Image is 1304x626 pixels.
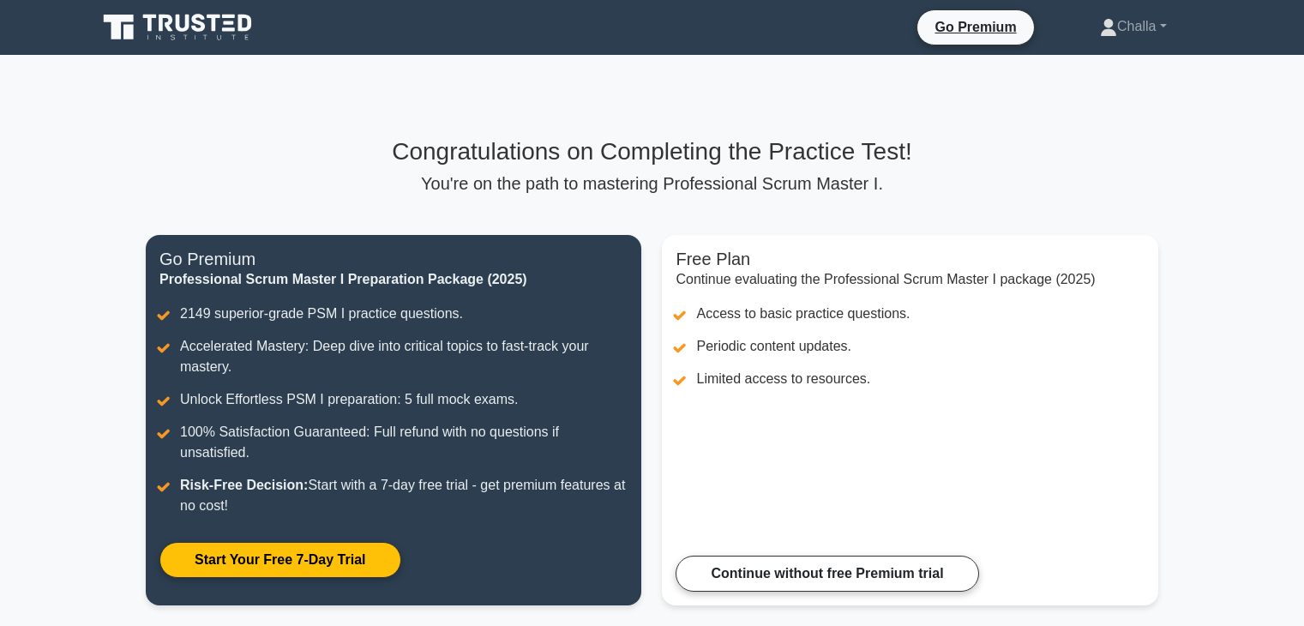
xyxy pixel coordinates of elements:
[1059,9,1207,44] a: Challa
[146,173,1158,194] p: You're on the path to mastering Professional Scrum Master I.
[159,542,400,578] a: Start Your Free 7-Day Trial
[924,16,1026,38] a: Go Premium
[676,556,978,592] a: Continue without free Premium trial
[146,137,1158,166] h3: Congratulations on Completing the Practice Test!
